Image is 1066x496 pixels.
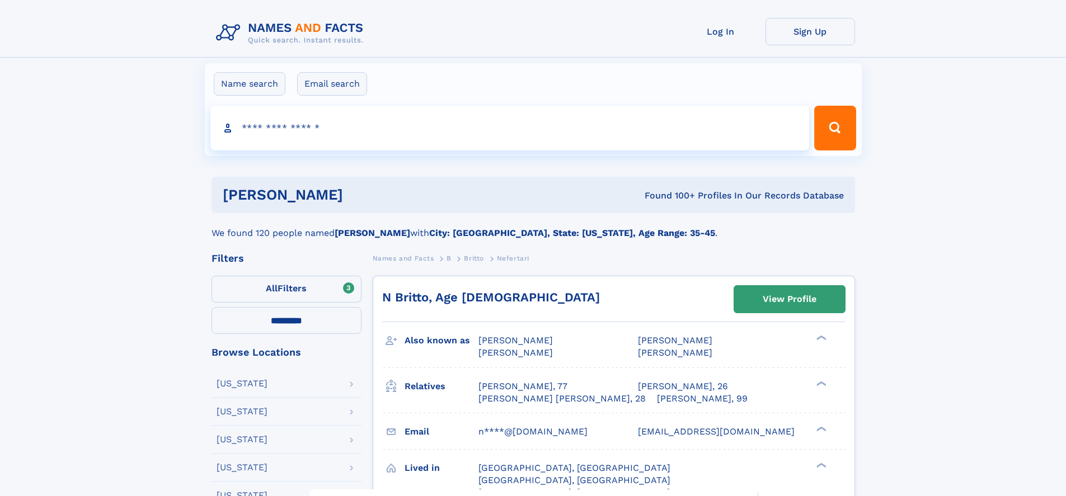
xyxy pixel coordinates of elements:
[638,426,795,437] span: [EMAIL_ADDRESS][DOMAIN_NAME]
[766,18,855,45] a: Sign Up
[382,290,600,304] a: N Britto, Age [DEMOGRAPHIC_DATA]
[429,228,715,238] b: City: [GEOGRAPHIC_DATA], State: [US_STATE], Age Range: 35-45
[814,334,827,342] div: ❯
[335,228,410,238] b: [PERSON_NAME]
[478,475,670,485] span: [GEOGRAPHIC_DATA], [GEOGRAPHIC_DATA]
[223,188,494,202] h1: [PERSON_NAME]
[266,283,278,294] span: All
[638,380,728,393] a: [PERSON_NAME], 26
[447,254,452,262] span: B
[212,347,361,357] div: Browse Locations
[373,251,434,265] a: Names and Facts
[217,463,267,472] div: [US_STATE]
[478,393,646,405] a: [PERSON_NAME] [PERSON_NAME], 28
[638,347,712,358] span: [PERSON_NAME]
[763,286,816,312] div: View Profile
[447,251,452,265] a: B
[217,407,267,416] div: [US_STATE]
[297,72,367,96] label: Email search
[464,254,484,262] span: Britto
[212,253,361,263] div: Filters
[217,379,267,388] div: [US_STATE]
[657,393,748,405] a: [PERSON_NAME], 99
[214,72,285,96] label: Name search
[405,422,478,441] h3: Email
[638,335,712,346] span: [PERSON_NAME]
[478,380,567,393] a: [PERSON_NAME], 77
[217,435,267,444] div: [US_STATE]
[478,347,553,358] span: [PERSON_NAME]
[405,331,478,350] h3: Also known as
[814,106,856,150] button: Search Button
[212,18,373,48] img: Logo Names and Facts
[814,425,827,432] div: ❯
[212,276,361,303] label: Filters
[494,190,844,202] div: Found 100+ Profiles In Our Records Database
[405,459,478,478] h3: Lived in
[464,251,484,265] a: Britto
[405,377,478,396] h3: Relatives
[478,462,670,473] span: [GEOGRAPHIC_DATA], [GEOGRAPHIC_DATA]
[212,213,855,240] div: We found 120 people named with .
[814,461,827,469] div: ❯
[676,18,766,45] a: Log In
[478,335,553,346] span: [PERSON_NAME]
[814,380,827,387] div: ❯
[210,106,810,150] input: search input
[497,254,529,262] span: Nefertari
[734,286,845,313] a: View Profile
